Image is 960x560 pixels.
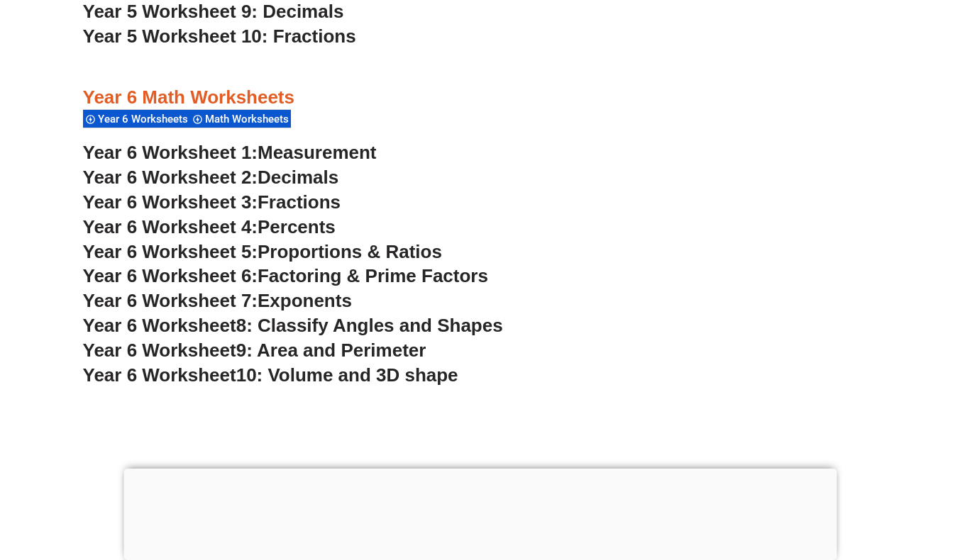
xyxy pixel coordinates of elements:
span: 8: Classify Angles and Shapes [236,315,503,336]
span: Proportions & Ratios [258,241,442,262]
span: Year 6 Worksheet [83,340,236,361]
span: Factoring & Prime Factors [258,265,488,286]
a: Year 6 Worksheet 7:Exponents [83,290,352,311]
span: Decimals [258,167,338,188]
a: Year 6 Worksheet 3:Fractions [83,191,341,213]
span: Year 6 Worksheet 1: [83,142,258,163]
a: Year 6 Worksheet 5:Proportions & Ratios [83,241,442,262]
div: Year 6 Worksheets [83,109,190,128]
span: Year 6 Worksheet 6: [83,265,258,286]
span: Fractions [258,191,341,213]
a: Year 6 Worksheet 4:Percents [83,216,336,237]
a: Year 5 Worksheet 10: Fractions [83,26,356,47]
span: Year 6 Worksheet 7: [83,290,258,311]
a: Year 6 Worksheet8: Classify Angles and Shapes [83,315,503,336]
span: Exponents [258,290,352,311]
a: Year 6 Worksheet 6:Factoring & Prime Factors [83,265,488,286]
span: Measurement [258,142,377,163]
span: Year 6 Worksheet [83,315,236,336]
span: Year 6 Worksheet 2: [83,167,258,188]
a: Year 6 Worksheet 1:Measurement [83,142,377,163]
span: Year 6 Worksheets [98,113,192,125]
span: Math Worksheets [205,113,293,125]
span: Year 6 Worksheet 4: [83,216,258,237]
iframe: Chat Widget [889,492,960,560]
span: Year 6 Worksheet 5: [83,241,258,262]
span: Percents [258,216,336,237]
h3: Year 6 Math Worksheets [83,86,878,110]
span: Year 6 Worksheet [83,364,236,386]
a: Year 6 Worksheet 2:Decimals [83,167,339,188]
span: 9: Area and Perimeter [236,340,426,361]
span: 10: Volume and 3D shape [236,364,458,386]
span: Year 6 Worksheet 3: [83,191,258,213]
a: Year 6 Worksheet10: Volume and 3D shape [83,364,458,386]
div: Math Worksheets [190,109,291,128]
iframe: Advertisement [123,469,837,556]
a: Year 6 Worksheet9: Area and Perimeter [83,340,426,361]
a: Year 5 Worksheet 9: Decimals [83,1,344,22]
